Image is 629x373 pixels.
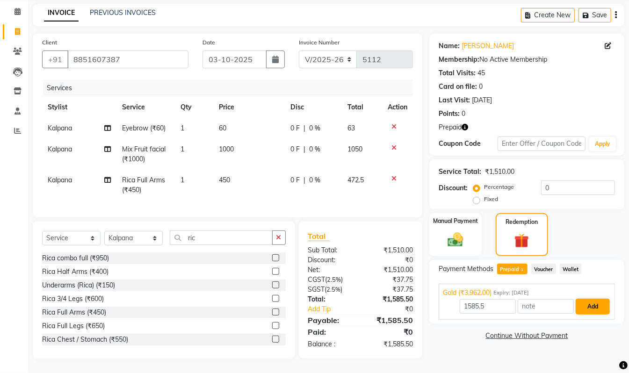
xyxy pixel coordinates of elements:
label: Date [202,38,215,47]
span: Mix Fruit facial (₹1000) [122,145,166,163]
div: Rica Chest / Stomach (₹550) [42,335,128,344]
th: Total [342,97,383,118]
div: ( ) [301,285,361,294]
label: Client [42,38,57,47]
div: Total Visits: [439,68,476,78]
span: Kalpana [48,176,72,184]
span: 472.5 [347,176,364,184]
div: Points: [439,109,460,119]
button: +91 [42,50,68,68]
div: Rica Full Arms (₹450) [42,308,106,317]
div: ₹37.75 [361,275,420,285]
span: 2.5% [327,286,341,293]
a: [PERSON_NAME] [462,41,514,51]
input: Amount [460,299,516,314]
button: Save [578,8,611,22]
span: | [304,144,305,154]
div: ₹1,510.00 [361,265,420,275]
a: Add Tip [301,304,371,314]
div: ₹1,585.50 [361,339,420,349]
span: Expiry: [DATE] [493,289,529,297]
th: Disc [285,97,342,118]
span: Prepaid [497,264,528,274]
div: ₹37.75 [361,285,420,294]
div: ₹1,585.50 [361,294,420,304]
div: Rica 3/4 Legs (₹600) [42,294,104,304]
input: Search by Name/Mobile/Email/Code [67,50,188,68]
div: 0 [462,109,465,119]
div: Coupon Code [439,139,498,149]
span: 1 [181,176,184,184]
span: 0 % [309,144,320,154]
span: Total [308,231,330,241]
div: Rica combo full (₹950) [42,253,109,263]
span: 0 F [290,144,300,154]
span: 1 [181,124,184,132]
span: 0 F [290,123,300,133]
span: | [304,123,305,133]
input: Enter Offer / Coupon Code [498,136,586,151]
span: 450 [219,176,230,184]
div: Name: [439,41,460,51]
label: Fixed [484,195,498,203]
span: 1 [181,145,184,153]
span: Voucher [531,264,556,274]
div: ( ) [301,275,361,285]
span: 0 % [309,175,320,185]
span: 2.5% [327,276,341,283]
div: Sub Total: [301,245,361,255]
div: Payable: [301,315,361,326]
input: Search or Scan [170,230,273,245]
span: Eyebrow (₹60) [122,124,166,132]
div: Underarms (Rica) (₹150) [42,280,115,290]
span: | [304,175,305,185]
span: CGST [308,275,325,284]
div: No Active Membership [439,55,615,65]
span: Gold (₹3,962.00) [443,288,492,298]
button: Create New [521,8,575,22]
div: Membership: [439,55,479,65]
div: Paid: [301,326,361,337]
div: ₹0 [370,304,420,314]
div: Discount: [301,255,361,265]
span: Kalpana [48,124,72,132]
div: Rica Half Arms (₹400) [42,267,108,277]
span: Wallet [560,264,582,274]
span: Prepaid [439,122,462,132]
div: Discount: [439,183,468,193]
div: Net: [301,265,361,275]
span: 0 % [309,123,320,133]
span: 1000 [219,145,234,153]
th: Qty [175,97,214,118]
div: Card on file: [439,82,477,92]
div: ₹1,510.00 [361,245,420,255]
th: Price [213,97,285,118]
div: Balance : [301,339,361,349]
th: Stylist [42,97,116,118]
div: ₹1,585.50 [361,315,420,326]
label: Redemption [506,218,538,226]
button: Add [576,299,610,315]
div: 0 [479,82,483,92]
a: PREVIOUS INVOICES [90,8,156,17]
div: Last Visit: [439,95,470,105]
input: note [518,299,574,314]
label: Manual Payment [433,217,478,225]
div: [DATE] [472,95,492,105]
span: SGST [308,285,325,294]
span: Payment Methods [439,264,493,274]
a: INVOICE [44,5,79,22]
img: _gift.svg [510,232,534,250]
div: ₹1,510.00 [485,167,514,177]
th: Action [382,97,413,118]
span: 63 [347,124,355,132]
button: Apply [589,137,616,151]
span: 1050 [347,145,362,153]
a: Continue Without Payment [431,331,622,341]
div: 45 [477,68,485,78]
span: Rica Full Arms (₹450) [122,176,165,194]
div: ₹0 [361,326,420,337]
div: ₹0 [361,255,420,265]
div: Rica Full Legs (₹650) [42,321,105,331]
th: Service [116,97,175,118]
